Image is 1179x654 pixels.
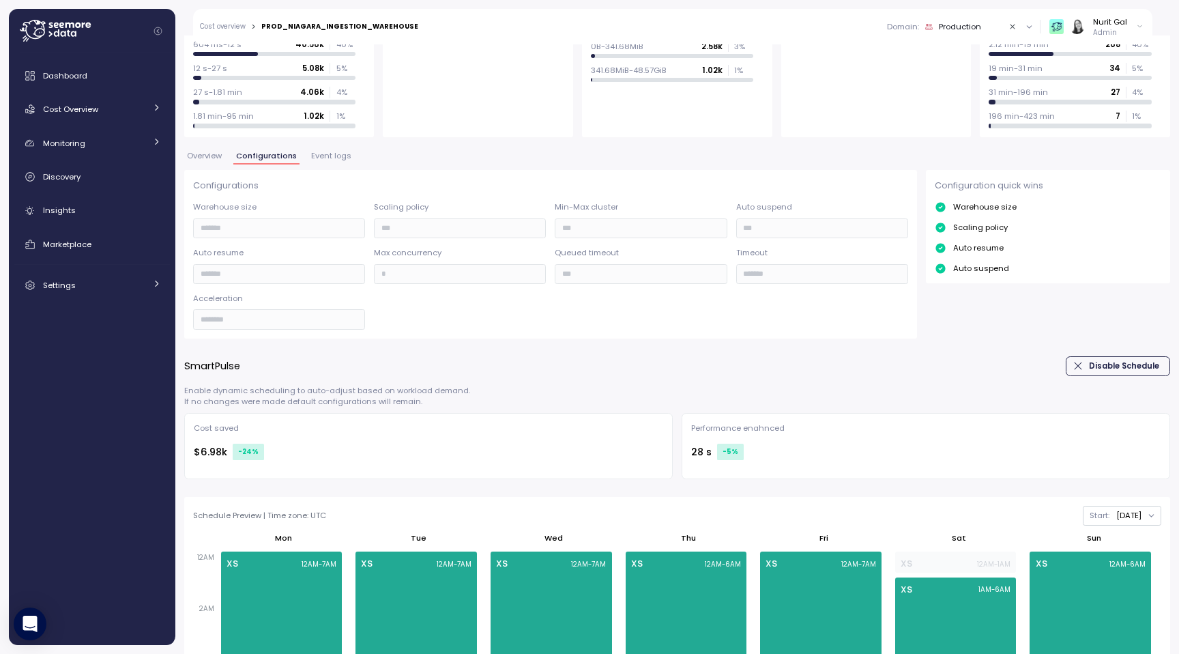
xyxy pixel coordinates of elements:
[989,87,1048,98] p: 31 min-196 min
[193,179,908,193] p: Configurations
[555,201,727,212] p: Min-Max cluster
[361,557,373,571] p: XS
[887,21,919,32] p: Domain :
[261,22,418,31] div: PROD_NIAGARA_INGESTION_WAREHOUSE
[14,231,170,258] a: Marketplace
[43,239,91,250] span: Marketplace
[43,138,85,149] span: Monitoring
[978,585,1010,595] p: 1AM - 6AM
[953,242,1004,253] p: Auto resume
[1083,506,1161,526] button: [DATE]
[953,201,1017,212] p: Warehouse size
[14,62,170,89] a: Dashboard
[193,63,227,74] p: 12 s-27 s
[945,526,973,550] button: Sat
[901,583,912,597] p: XS
[1132,111,1151,122] p: 1 %
[734,65,753,76] p: 1 %
[1116,510,1141,522] div: [DATE]
[233,444,264,460] div: -24 %
[374,201,546,212] p: Scaling policy
[193,111,254,122] p: 1.81 min-95 min
[14,130,170,157] a: Monitoring
[1109,63,1120,74] p: 34
[1070,19,1084,33] img: ACg8ocIVugc3DtI--ID6pffOeA5XcvoqExjdOmyrlhjOptQpqjom7zQ=s96-c
[304,111,324,122] p: 1.02k
[1132,63,1151,74] p: 5 %
[813,526,835,550] button: Fri
[193,510,326,521] p: Schedule Preview | Time zone: UTC
[1007,20,1019,33] button: Clear value
[374,247,546,258] p: Max concurrency
[717,444,744,460] div: -5 %
[538,526,570,550] button: Wed
[194,444,663,460] div: $6.98k
[43,70,87,81] span: Dashboard
[194,553,218,562] span: 12AM
[336,111,355,122] p: 1 %
[841,560,876,569] p: 12AM - 7AM
[404,526,433,550] button: Tue
[496,557,508,571] p: XS
[43,171,81,182] span: Discovery
[149,26,166,36] button: Collapse navigation
[193,201,365,212] p: Warehouse size
[1093,28,1127,38] p: Admin
[187,152,222,160] span: Overview
[196,604,218,613] span: 2AM
[1116,111,1120,122] p: 7
[1090,510,1109,521] p: Start:
[43,205,76,216] span: Insights
[935,179,1043,193] p: Configuration quick wins
[411,532,426,543] p: Tue
[14,272,170,299] a: Settings
[336,63,355,74] p: 5 %
[691,444,1161,460] div: 28 s
[1087,532,1101,543] p: Sun
[336,87,355,98] p: 4 %
[14,197,170,225] a: Insights
[766,557,777,571] p: XS
[901,557,912,571] p: XS
[43,104,98,115] span: Cost Overview
[1109,560,1146,569] p: 12AM - 6AM
[251,23,256,31] div: >
[227,557,238,571] p: XS
[1049,19,1064,33] img: 65f98ecb31a39d60f1f315eb.PNG
[43,280,76,291] span: Settings
[300,87,324,98] p: 4.06k
[734,41,753,52] p: 3 %
[269,526,300,550] button: Mon
[1080,526,1108,550] button: Sun
[311,152,351,160] span: Event logs
[1093,16,1127,28] div: Nurit Gal
[1132,87,1151,98] p: 4 %
[939,21,981,33] div: Production
[702,65,723,76] p: 1.02k
[953,222,1008,233] p: Scaling policy
[977,560,1010,569] p: 12AM - 1AM
[194,423,239,433] div: Cost saved
[193,247,365,258] p: Auto resume
[591,65,667,76] p: 341.68MiB-48.57GiB
[275,532,292,543] p: Mon
[1066,356,1171,376] button: Disable Schedule
[736,247,908,258] p: Timeout
[701,41,723,52] p: 2.58k
[14,96,170,123] a: Cost Overview
[1089,357,1159,375] span: Disable Schedule
[675,526,703,550] button: Thu
[989,63,1043,74] p: 19 min-31 min
[571,560,606,569] p: 12AM - 7AM
[193,87,242,98] p: 27 s-1.81 min
[681,532,696,543] p: Thu
[705,560,741,569] p: 12AM - 6AM
[302,560,336,569] p: 12AM - 7AM
[544,532,563,543] p: Wed
[691,423,785,433] div: Performance enahnced
[236,152,297,160] span: Configurations
[184,358,240,374] p: SmartPulse
[953,263,1009,274] p: Auto suspend
[892,550,1020,574] div: XS12AM-1AM
[819,532,828,543] p: Fri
